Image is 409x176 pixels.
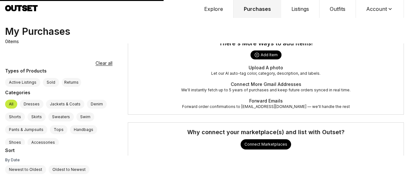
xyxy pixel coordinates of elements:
[5,165,46,174] label: Newest to Oldest
[96,60,112,66] button: Clear all
[5,26,70,37] div: My Purchases
[43,78,59,87] label: Sold
[138,98,393,104] div: Forward Emails
[138,48,393,59] a: Add Item
[5,112,25,121] label: Shorts
[5,68,112,75] div: Types of Products
[145,155,393,160] li: AI-powered listings help you earn more in less time
[87,100,107,109] label: Denim
[138,81,393,88] div: Connect More Gmail Addresses
[46,100,84,109] label: Jackets & Coats
[138,128,393,137] h3: Why connect your marketplace(s) and list with Outset?
[138,88,393,93] div: We'll instantly fetch up to 5 years of purchases and keep future orders synced in real time.
[5,38,19,45] p: 0 items
[138,104,393,109] div: Forward order confirmations to [EMAIL_ADDRESS][DOMAIN_NAME] — we'll handle the rest
[5,89,112,97] div: Categories
[5,125,47,134] label: Pants & Jumpsuits
[49,165,89,174] label: Oldest to Newest
[5,147,112,155] div: Sort
[138,71,393,76] div: Let our AI auto-tag color, category, description, and labels.
[241,139,291,149] div: Connect Marketplaces
[251,50,282,59] div: Add Item
[50,125,67,134] label: Tops
[138,65,393,71] div: Upload A photo
[27,112,46,121] label: Skirts
[138,137,393,149] button: Connect Marketplaces
[76,112,94,121] label: Swim
[5,78,40,87] label: Active Listings
[62,78,81,87] button: Returns
[5,157,112,163] div: By Date
[48,112,74,121] label: Sweaters
[20,100,43,109] label: Dresses
[5,138,25,147] label: Shoes
[70,125,97,134] label: Handbags
[5,100,17,109] label: All
[27,138,59,147] label: Accessories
